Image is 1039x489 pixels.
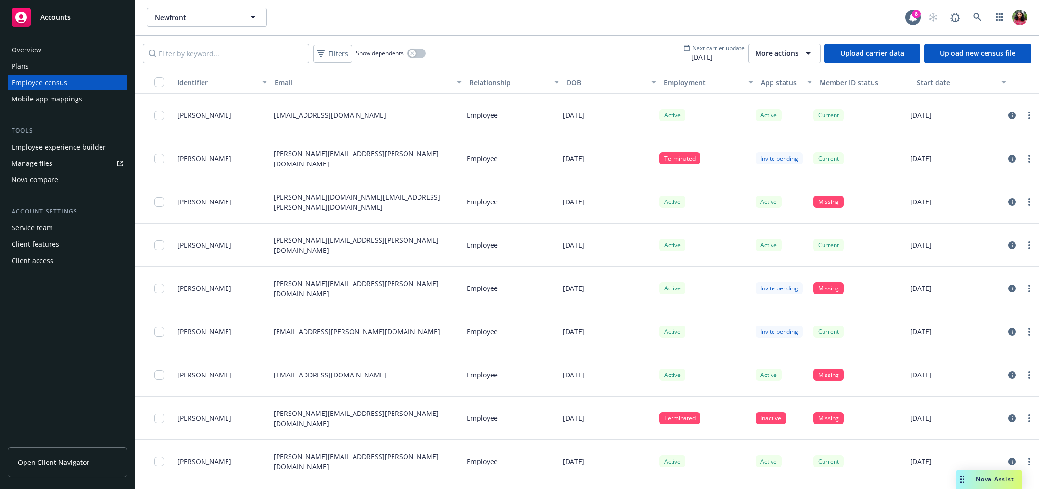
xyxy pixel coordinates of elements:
[563,153,584,163] p: [DATE]
[12,59,29,74] div: Plans
[8,126,127,136] div: Tools
[467,110,498,120] p: Employee
[756,326,803,338] div: Invite pending
[271,71,465,94] button: Email
[761,77,801,88] div: App status
[274,149,459,169] p: [PERSON_NAME][EMAIL_ADDRESS][PERSON_NAME][DOMAIN_NAME]
[154,414,164,423] input: Toggle Row Selected
[1024,413,1035,424] a: more
[466,71,563,94] button: Relationship
[177,153,231,163] span: [PERSON_NAME]
[813,109,844,121] div: Current
[756,152,803,164] div: Invite pending
[912,10,921,18] div: 8
[12,253,53,268] div: Client access
[692,44,745,52] span: Next carrier update
[177,197,231,207] span: [PERSON_NAME]
[659,109,685,121] div: Active
[174,71,271,94] button: Identifier
[8,139,127,155] a: Employee experience builder
[910,197,932,207] p: [DATE]
[1006,369,1018,381] a: circleInformation
[1024,369,1035,381] a: more
[659,282,685,294] div: Active
[1024,456,1035,467] a: more
[1024,239,1035,251] a: more
[756,282,803,294] div: Invite pending
[177,283,231,293] span: [PERSON_NAME]
[757,71,815,94] button: App status
[917,77,996,88] div: Start date
[12,91,82,107] div: Mobile app mappings
[177,370,231,380] span: [PERSON_NAME]
[154,154,164,163] input: Toggle Row Selected
[8,156,127,171] a: Manage files
[910,283,932,293] p: [DATE]
[910,456,932,466] p: [DATE]
[356,49,404,57] span: Show dependents
[12,237,59,252] div: Client features
[659,369,685,381] div: Active
[813,282,844,294] div: Missing
[563,326,584,337] p: [DATE]
[12,42,41,58] div: Overview
[910,153,932,163] p: [DATE]
[1024,153,1035,164] a: more
[8,42,127,58] a: Overview
[1006,196,1018,208] a: circleInformation
[659,239,685,251] div: Active
[946,8,965,27] a: Report a Bug
[274,278,459,299] p: [PERSON_NAME][EMAIL_ADDRESS][PERSON_NAME][DOMAIN_NAME]
[8,220,127,236] a: Service team
[154,284,164,293] input: Toggle Row Selected
[467,370,498,380] p: Employee
[274,451,459,472] p: [PERSON_NAME][EMAIL_ADDRESS][PERSON_NAME][DOMAIN_NAME]
[567,77,646,88] div: DOB
[8,237,127,252] a: Client features
[659,196,685,208] div: Active
[748,44,821,63] button: More actions
[8,91,127,107] a: Mobile app mappings
[816,71,913,94] button: Member ID status
[8,75,127,90] a: Employee census
[12,156,52,171] div: Manage files
[824,44,920,63] a: Upload carrier data
[563,456,584,466] p: [DATE]
[813,152,844,164] div: Current
[274,192,459,212] p: [PERSON_NAME][DOMAIN_NAME][EMAIL_ADDRESS][PERSON_NAME][DOMAIN_NAME]
[756,412,786,424] div: Inactive
[1024,326,1035,338] a: more
[154,327,164,337] input: Toggle Row Selected
[177,240,231,250] span: [PERSON_NAME]
[990,8,1009,27] a: Switch app
[756,455,782,467] div: Active
[1006,456,1018,467] a: circleInformation
[756,109,782,121] div: Active
[660,71,757,94] button: Employment
[467,326,498,337] p: Employee
[813,455,844,467] div: Current
[12,172,58,188] div: Nova compare
[8,207,127,216] div: Account settings
[313,45,352,63] button: Filters
[756,369,782,381] div: Active
[1006,239,1018,251] a: circleInformation
[329,49,348,59] span: Filters
[8,59,127,74] a: Plans
[563,283,584,293] p: [DATE]
[8,172,127,188] a: Nova compare
[467,283,498,293] p: Employee
[563,370,584,380] p: [DATE]
[910,110,932,120] p: [DATE]
[684,52,745,62] span: [DATE]
[659,326,685,338] div: Active
[467,240,498,250] p: Employee
[154,197,164,207] input: Toggle Row Selected
[177,413,231,423] span: [PERSON_NAME]
[274,326,440,337] p: [EMAIL_ADDRESS][PERSON_NAME][DOMAIN_NAME]
[154,240,164,250] input: Toggle Row Selected
[12,75,67,90] div: Employee census
[563,413,584,423] p: [DATE]
[1006,413,1018,424] a: circleInformation
[1024,110,1035,121] a: more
